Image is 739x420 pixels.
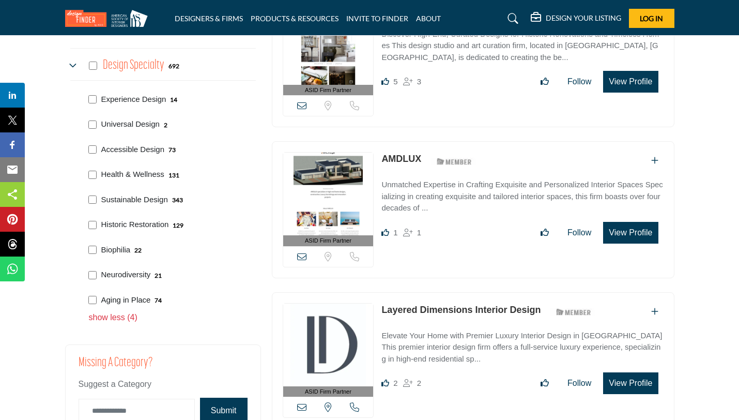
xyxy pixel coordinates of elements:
span: 1 [417,228,421,237]
a: Layered Dimensions Interior Design [381,305,541,315]
b: 129 [173,222,183,229]
a: Search [498,10,525,27]
p: Biophilia: Biophilic design is an approach to architecture that seeks to connect building occupan... [101,244,131,256]
button: View Profile [603,71,658,93]
b: 131 [168,172,179,179]
button: View Profile [603,372,658,394]
button: Like listing [534,222,556,243]
h2: Missing a Category? [79,355,248,378]
span: Log In [640,14,663,23]
img: Interior Anthology [283,2,374,85]
img: Layered Dimensions Interior Design [283,304,374,386]
input: Select Aging in Place checkbox [88,296,97,304]
input: Select Sustainable Design checkbox [88,196,97,204]
p: Accessible Design: Spaces for those with disabilities [101,144,165,156]
h4: Design Specialty: Sustainable, accessible, health-promoting, neurodiverse-friendly, age-in-place,... [103,56,164,74]
input: Select Historic Restoration checkbox [88,221,97,229]
a: DESIGNERS & FIRMS [175,14,243,23]
button: Follow [561,222,598,243]
b: 21 [155,272,162,279]
span: ASID Firm Partner [305,236,351,245]
p: show less (4) [89,311,256,324]
span: ASID Firm Partner [305,387,351,396]
img: AMDLUX [283,153,374,235]
div: 343 Results For Sustainable Design [172,195,183,204]
i: Likes [381,78,389,85]
b: 692 [168,63,179,70]
img: Site Logo [65,10,153,27]
div: 73 Results For Accessible Design [168,145,176,154]
a: ASID Firm Partner [283,2,374,96]
button: Follow [561,71,598,92]
input: Select Biophilia checkbox [88,246,97,254]
div: 21 Results For Neurodiversity [155,271,162,280]
button: Follow [561,373,598,394]
span: ASID Firm Partner [305,86,351,95]
a: Unmatched Expertise in Crafting Exquisite and Personalized Interior Spaces Specializing in creati... [381,173,663,214]
span: 2 [393,379,397,387]
span: Suggest a Category [79,380,151,388]
div: 14 Results For Experience Design [170,95,177,104]
button: Like listing [534,71,556,92]
p: Historic Restoration: Preserve heritage sites and structures [101,219,169,231]
p: Neurodiversity: Accommodate those with neurological differences [101,269,151,281]
button: Like listing [534,373,556,394]
img: ASID Members Badge Icon [431,155,478,168]
div: 74 Results For Aging in Place [155,295,162,305]
input: Select Experience Design checkbox [88,95,97,103]
a: ASID Firm Partner [283,153,374,246]
span: 1 [393,228,397,237]
button: View Profile [603,222,658,244]
a: AMDLUX [381,154,421,164]
div: 2 Results For Universal Design [164,120,167,129]
p: Layered Dimensions Interior Design [381,303,541,317]
img: ASID Members Badge Icon [550,306,597,319]
span: 3 [417,77,421,86]
p: Discover High-End, Curated Designs for Historic Renovations and Timeless Homes This design studio... [381,28,663,64]
input: Select Neurodiversity checkbox [88,271,97,279]
h5: DESIGN YOUR LISTING [546,13,621,23]
a: PRODUCTS & RESOURCES [251,14,338,23]
div: 131 Results For Health & Wellness [168,170,179,179]
p: Health & Wellness: Promote occupant health and well-being [101,169,164,181]
a: ASID Firm Partner [283,304,374,397]
p: Experience Design: A process of creating a physical experience in a way that it engages the peopl... [101,94,166,106]
a: Add To List [651,156,658,165]
b: 14 [170,96,177,103]
div: DESIGN YOUR LISTING [531,12,621,25]
input: Select Design Specialty checkbox [89,62,97,70]
span: 5 [393,77,397,86]
b: 74 [155,297,162,304]
span: 2 [417,379,421,387]
a: Add To List [651,307,658,316]
div: Followers [403,227,421,239]
a: INVITE TO FINDER [346,14,408,23]
i: Like [381,229,389,236]
div: Followers [403,76,421,88]
p: Sustainable Design: Eco-friendly, energy efficient designs [101,194,168,206]
p: Elevate Your Home with Premier Luxury Interior Design in [GEOGRAPHIC_DATA] This premier interior ... [381,330,663,365]
p: AMDLUX [381,152,421,166]
b: 22 [134,247,142,254]
a: ABOUT [416,14,441,23]
input: Select Health & Wellness checkbox [88,171,97,179]
div: 129 Results For Historic Restoration [173,220,183,230]
div: 22 Results For Biophilia [134,245,142,254]
b: 343 [172,197,183,204]
div: 692 Results For Design Specialty [168,61,179,70]
p: Unmatched Expertise in Crafting Exquisite and Personalized Interior Spaces Specializing in creati... [381,179,663,214]
i: Likes [381,379,389,387]
input: Select Accessible Design checkbox [88,145,97,154]
input: Select Universal Design checkbox [88,121,97,129]
p: Universal Design: Universal Design [101,118,160,130]
p: Aging in Place: Enable independent living for seniors [101,294,151,306]
div: Followers [403,377,421,389]
b: 73 [168,146,176,154]
a: Discover High-End, Curated Designs for Historic Renovations and Timeless Homes This design studio... [381,22,663,64]
a: Elevate Your Home with Premier Luxury Interior Design in [GEOGRAPHIC_DATA] This premier interior ... [381,324,663,365]
b: 2 [164,122,167,129]
button: Log In [629,9,674,28]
